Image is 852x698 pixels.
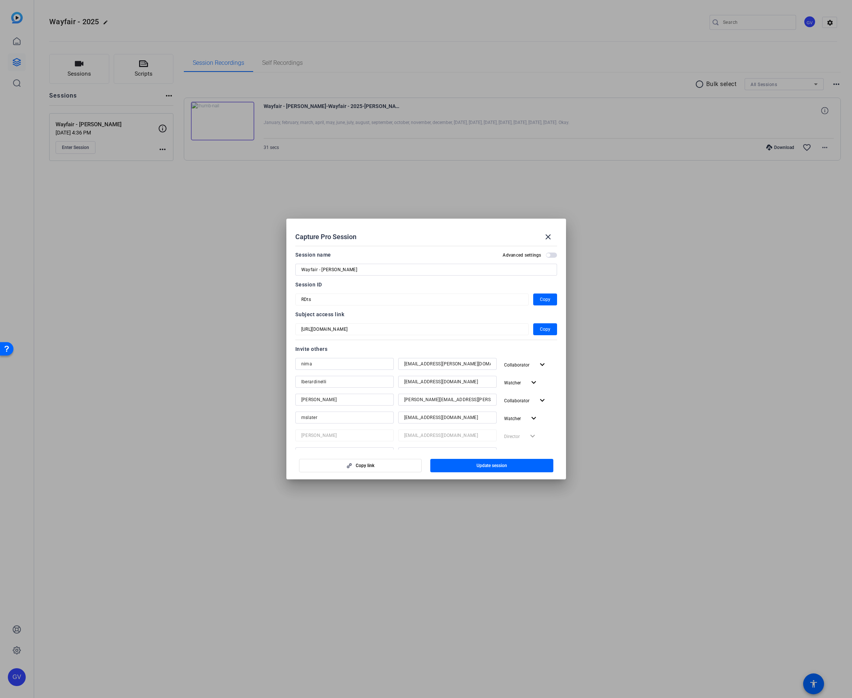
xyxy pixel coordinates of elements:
div: Session name [295,250,331,259]
span: Copy [540,295,550,304]
input: Email... [404,359,491,368]
input: Email... [404,431,491,440]
input: Name... [301,359,388,368]
h2: Advanced settings [503,252,541,258]
div: Session ID [295,280,557,289]
input: Name... [301,431,388,440]
input: Session OTP [301,295,523,304]
span: Copy link [356,463,374,469]
span: Watcher [504,416,521,421]
span: Copy [540,325,550,334]
input: Name... [301,413,388,422]
button: Update session [430,459,553,472]
input: Name... [301,395,388,404]
mat-icon: expand_more [538,360,547,369]
button: Watcher [501,412,541,425]
button: Copy link [299,459,422,472]
span: Update session [477,463,507,469]
span: Collaborator [504,362,529,368]
input: Session OTP [301,325,523,334]
input: Email... [404,449,491,458]
button: Collaborator [501,358,550,371]
input: Email... [404,413,491,422]
input: Name... [301,377,388,386]
div: Invite others [295,345,557,353]
span: Watcher [504,380,521,386]
mat-icon: expand_more [527,450,537,459]
input: Enter Session Name [301,265,551,274]
button: Subject [501,447,540,461]
input: Email... [404,377,491,386]
input: Name... [301,449,388,458]
div: Capture Pro Session [295,228,557,246]
div: Subject access link [295,310,557,319]
button: Collaborator [501,394,550,407]
button: Copy [533,323,557,335]
span: Collaborator [504,398,529,403]
mat-icon: expand_more [529,414,538,423]
mat-icon: close [544,232,553,241]
mat-icon: expand_more [538,396,547,405]
button: Copy [533,294,557,305]
mat-icon: expand_more [529,378,538,387]
button: Watcher [501,376,541,389]
input: Email... [404,395,491,404]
